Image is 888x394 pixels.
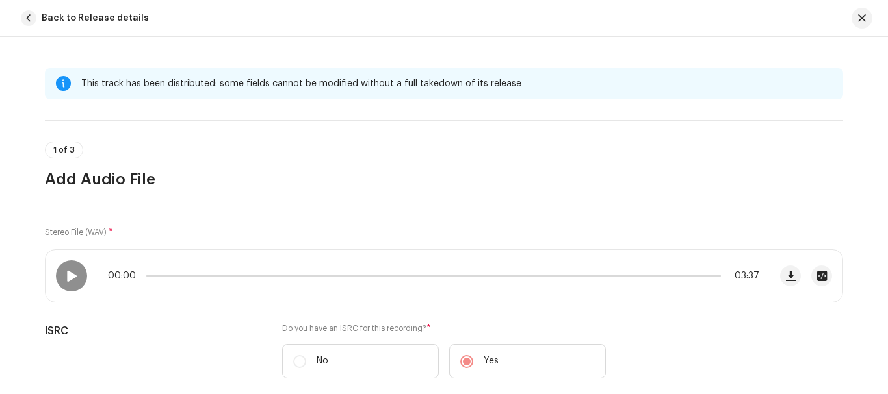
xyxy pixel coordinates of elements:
[317,354,328,368] p: No
[45,323,261,339] h5: ISRC
[484,354,499,368] p: Yes
[282,323,606,334] label: Do you have an ISRC for this recording?
[45,169,843,190] h3: Add Audio File
[81,76,833,92] div: This track has been distributed: some fields cannot be modified without a full takedown of its re...
[726,271,759,281] span: 03:37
